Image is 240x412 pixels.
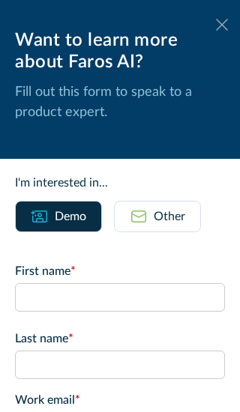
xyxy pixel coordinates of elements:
div: Want to learn more about Faros AI? [15,30,225,73]
p: Fill out this form to speak to a product expert. [15,82,225,123]
div: Demo [55,207,86,225]
div: Other [154,207,185,225]
label: Work email [15,391,225,409]
label: Last name [15,330,225,348]
div: I'm interested in... [15,174,225,192]
label: First name [15,262,225,280]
